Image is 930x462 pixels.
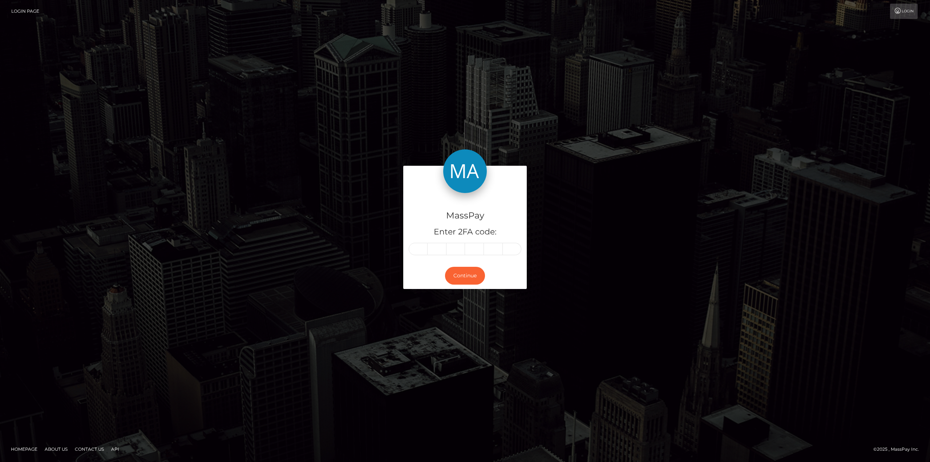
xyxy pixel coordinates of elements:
[8,443,40,455] a: Homepage
[890,4,918,19] a: Login
[409,209,521,222] h4: MassPay
[42,443,70,455] a: About Us
[11,4,39,19] a: Login Page
[72,443,107,455] a: Contact Us
[443,149,487,193] img: MassPay
[873,445,925,453] div: © 2025 , MassPay Inc.
[445,267,485,285] button: Continue
[108,443,122,455] a: API
[409,226,521,238] h5: Enter 2FA code:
